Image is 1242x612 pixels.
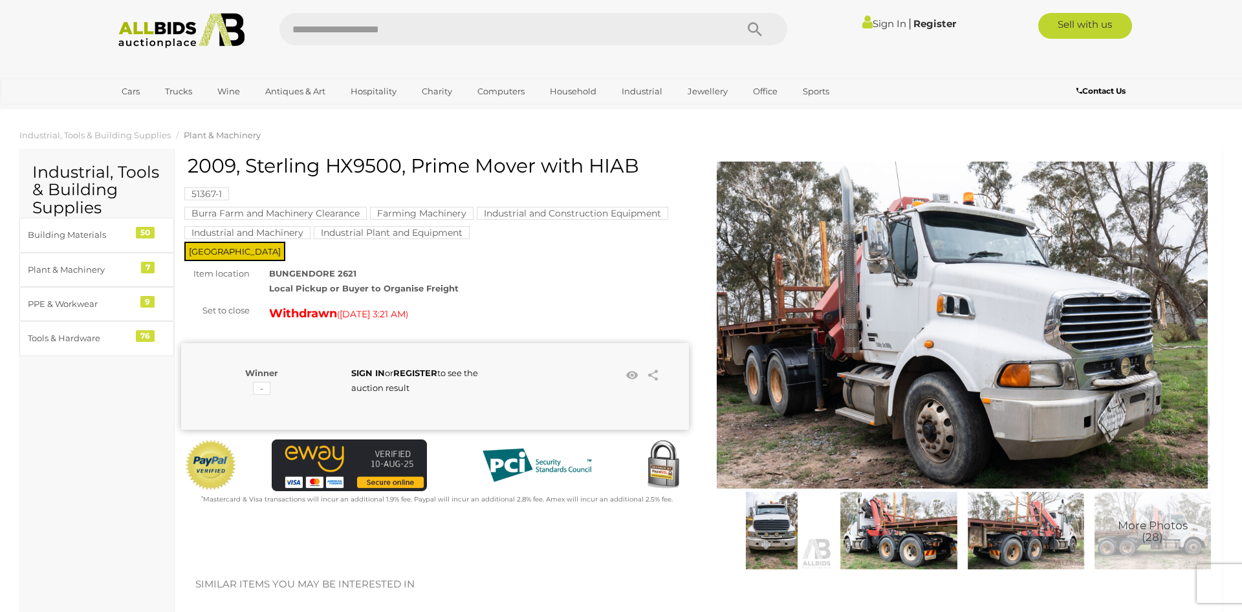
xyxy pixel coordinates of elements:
[257,81,334,102] a: Antiques & Art
[477,207,668,220] mark: Industrial and Construction Equipment
[413,81,461,102] a: Charity
[171,266,259,281] div: Item location
[19,218,174,252] a: Building Materials 50
[184,187,229,200] mark: 51367-1
[269,283,459,293] strong: Local Pickup or Buyer to Organise Freight
[794,81,838,102] a: Sports
[28,331,135,346] div: Tools & Hardware
[469,81,533,102] a: Computers
[19,287,174,321] a: PPE & Workwear 9
[613,81,671,102] a: Industrial
[622,366,642,385] li: Watch this item
[184,189,229,199] a: 51367-1
[184,227,310,238] a: Industrial and Machinery
[723,13,787,45] button: Search
[201,495,673,503] small: Mastercard & Visa transactions will incur an additional 1.9% fee. Paypal will incur an additional...
[184,242,285,261] span: [GEOGRAPHIC_DATA]
[340,308,406,320] span: [DATE] 3:21 AM
[342,81,405,102] a: Hospitality
[477,208,668,218] a: Industrial and Construction Equipment
[1076,84,1129,98] a: Contact Us
[337,309,408,319] span: ( )
[1076,86,1126,96] b: Contact Us
[351,368,385,378] a: SIGN IN
[708,162,1216,489] img: 2009, Sterling HX9500, Prime Mover with HIAB
[838,492,959,569] img: 2009, Sterling HX9500, Prime Mover with HIAB
[862,17,906,30] a: Sign In
[188,155,686,176] h1: 2009, Sterling HX9500, Prime Mover with HIAB
[184,439,237,491] img: Official PayPal Seal
[184,130,261,140] a: Plant & Machinery
[209,81,248,102] a: Wine
[32,164,161,217] h2: Industrial, Tools & Building Supplies
[195,579,1202,590] h2: Similar items you may be interested in
[157,81,201,102] a: Trucks
[1093,492,1213,569] a: More Photos(28)
[966,492,1086,569] img: 2009, Sterling HX9500, Prime Mover with HIAB
[111,13,252,48] img: Allbids.com.au
[19,321,174,355] a: Tools & Hardware 76
[113,81,148,102] a: Cars
[712,492,832,569] img: 2009, Sterling HX9500, Prime Mover with HIAB
[269,268,356,279] strong: BUNGENDORE 2621
[472,439,602,491] img: PCI DSS compliant
[136,227,155,238] div: 50
[1093,492,1213,569] img: 2009, Sterling HX9500, Prime Mover with HIAB
[28,262,135,277] div: Plant & Machinery
[269,306,337,321] strong: Withdrawn
[141,262,155,273] div: 7
[908,16,911,30] span: |
[393,368,437,378] a: REGISTER
[679,81,736,102] a: Jewellery
[171,303,259,318] div: Set to close
[184,207,367,220] mark: Burra Farm and Machinery Clearance
[351,368,478,393] span: or to see the auction result
[140,296,155,308] div: 9
[370,208,474,218] a: Farming Machinery
[184,226,310,239] mark: Industrial and Machinery
[370,207,474,220] mark: Farming Machinery
[113,102,222,123] a: [GEOGRAPHIC_DATA]
[245,368,278,378] b: Winner
[19,130,171,140] a: Industrial, Tools & Building Supplies
[745,81,786,102] a: Office
[1118,520,1188,543] span: More Photos (28)
[253,382,270,395] mark: -
[272,439,427,491] img: eWAY Payment Gateway
[541,81,605,102] a: Household
[314,227,470,238] a: Industrial Plant and Equipment
[28,227,135,242] div: Building Materials
[637,439,689,491] img: Secured by Rapid SSL
[28,297,135,311] div: PPE & Workwear
[136,330,155,342] div: 76
[19,253,174,287] a: Plant & Machinery 7
[184,208,367,218] a: Burra Farm and Machinery Clearance
[314,226,470,239] mark: Industrial Plant and Equipment
[913,17,956,30] a: Register
[1038,13,1132,39] a: Sell with us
